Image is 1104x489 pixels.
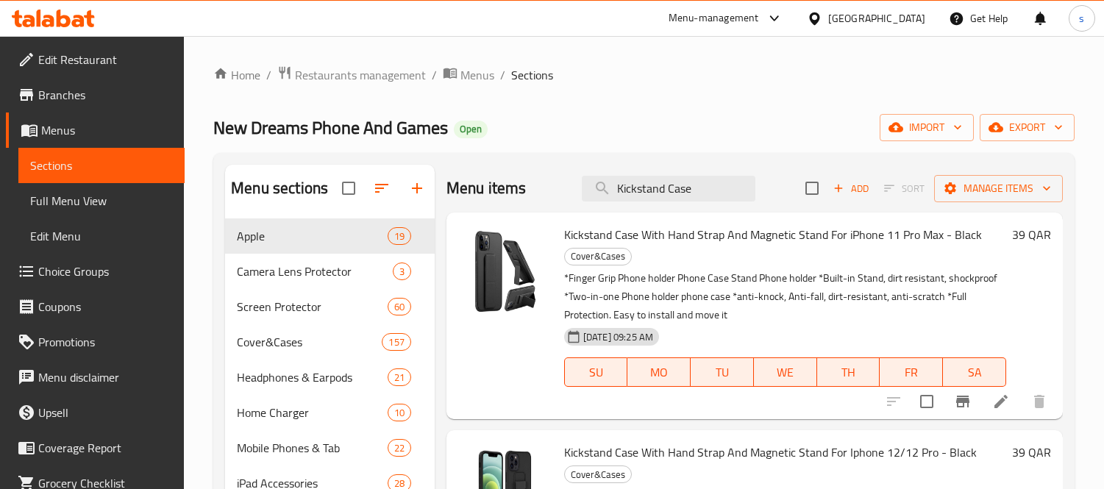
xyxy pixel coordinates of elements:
button: SA [943,357,1006,387]
div: Screen Protector [237,298,387,315]
span: Choice Groups [38,263,173,280]
a: Edit Menu [18,218,185,254]
a: Edit Restaurant [6,42,185,77]
span: Select to update [911,386,942,417]
p: *Finger Grip Phone holder Phone Case Stand Phone holder *Built-in Stand, dirt resistant, shockpro... [564,269,1006,324]
a: Upsell [6,395,185,430]
button: TH [817,357,880,387]
h6: 39 QAR [1012,224,1051,245]
span: Apple [237,227,387,245]
span: Cover&Cases [565,466,631,483]
span: Kickstand Case With Hand Strap And Magnetic Stand For Iphone 12/12 Pro - Black [564,441,977,463]
div: items [388,368,411,386]
span: Coupons [38,298,173,315]
span: Full Menu View [30,192,173,210]
span: Home Charger [237,404,387,421]
li: / [432,66,437,84]
span: Select section first [875,177,934,200]
button: WE [754,357,817,387]
span: 60 [388,300,410,314]
span: [DATE] 09:25 AM [577,330,659,344]
a: Coupons [6,289,185,324]
span: Menus [460,66,494,84]
span: 21 [388,371,410,385]
div: items [388,439,411,457]
span: SU [571,362,622,383]
div: [GEOGRAPHIC_DATA] [828,10,925,26]
span: Add [831,180,871,197]
span: Cover&Cases [237,333,382,351]
button: Add [827,177,875,200]
span: SA [949,362,1000,383]
a: Sections [18,148,185,183]
div: items [388,227,411,245]
span: TU [697,362,748,383]
div: items [393,263,411,280]
input: search [582,176,755,201]
span: Cover&Cases [565,248,631,265]
a: Choice Groups [6,254,185,289]
a: Promotions [6,324,185,360]
div: Cover&Cases [564,248,632,265]
span: New Dreams Phone And Games [213,111,448,144]
div: Screen Protector60 [225,289,435,324]
li: / [266,66,271,84]
a: Branches [6,77,185,113]
span: Branches [38,86,173,104]
span: 22 [388,441,410,455]
h6: 39 QAR [1012,442,1051,463]
a: Menus [6,113,185,148]
button: delete [1022,384,1057,419]
span: 10 [388,406,410,420]
span: Sections [511,66,553,84]
span: Menus [41,121,173,139]
span: Sections [30,157,173,174]
span: import [891,118,962,137]
span: Upsell [38,404,173,421]
div: Apple19 [225,218,435,254]
span: Camera Lens Protector [237,263,393,280]
div: Mobile Phones & Tab22 [225,430,435,465]
span: 19 [388,229,410,243]
h2: Menu items [446,177,527,199]
a: Home [213,66,260,84]
button: Manage items [934,175,1063,202]
button: TU [691,357,754,387]
span: Sort sections [364,171,399,206]
div: Cover&Cases [564,465,632,483]
span: Manage items [946,179,1051,198]
button: export [980,114,1075,141]
span: Kickstand Case With Hand Strap And Magnetic Stand For iPhone 11 Pro Max - Black [564,224,982,246]
span: Mobile Phones & Tab [237,439,387,457]
span: export [991,118,1063,137]
div: items [388,404,411,421]
span: Headphones & Earpods [237,368,387,386]
span: Restaurants management [295,66,426,84]
div: Cover&Cases157 [225,324,435,360]
img: Kickstand Case With Hand Strap And Magnetic Stand For iPhone 11 Pro Max - Black [458,224,552,318]
div: Camera Lens Protector3 [225,254,435,289]
span: 157 [382,335,410,349]
button: SU [564,357,628,387]
a: Coverage Report [6,430,185,465]
div: items [388,298,411,315]
button: Add section [399,171,435,206]
div: Open [454,121,488,138]
button: FR [880,357,943,387]
span: MO [633,362,685,383]
span: Edit Restaurant [38,51,173,68]
span: s [1079,10,1084,26]
a: Restaurants management [277,65,426,85]
span: Menu disclaimer [38,368,173,386]
a: Full Menu View [18,183,185,218]
div: items [382,333,410,351]
span: FR [886,362,937,383]
span: Open [454,123,488,135]
h2: Menu sections [231,177,328,199]
button: MO [627,357,691,387]
div: Home Charger10 [225,395,435,430]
